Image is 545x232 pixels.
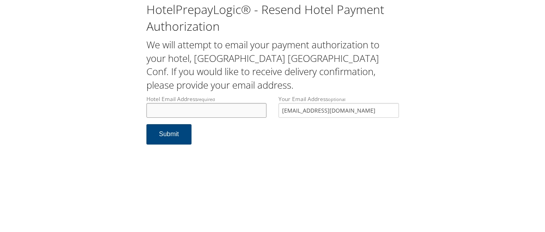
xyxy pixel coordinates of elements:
h1: HotelPrepayLogic® - Resend Hotel Payment Authorization [146,1,399,35]
small: optional [328,96,346,102]
h2: We will attempt to email your payment authorization to your hotel, [GEOGRAPHIC_DATA] [GEOGRAPHIC_... [146,38,399,91]
button: Submit [146,124,192,145]
small: required [197,96,215,102]
input: Your Email Addressoptional [278,103,399,118]
label: Hotel Email Address [146,95,267,118]
label: Your Email Address [278,95,399,118]
input: Hotel Email Addressrequired [146,103,267,118]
